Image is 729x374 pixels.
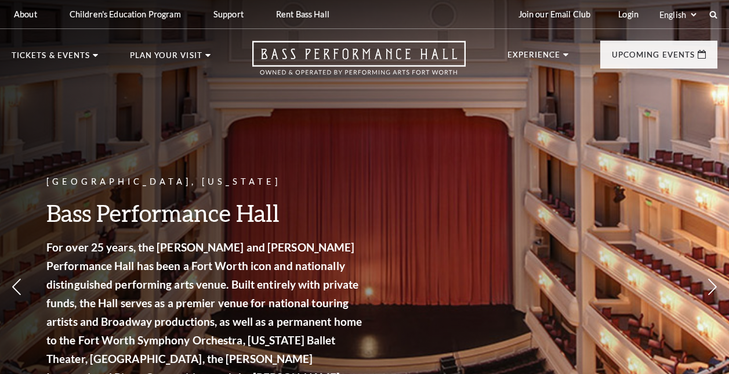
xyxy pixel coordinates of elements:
[657,9,698,20] select: Select:
[46,198,365,228] h3: Bass Performance Hall
[507,51,561,65] p: Experience
[46,175,365,189] p: [GEOGRAPHIC_DATA], [US_STATE]
[276,9,329,19] p: Rent Bass Hall
[612,51,695,65] p: Upcoming Events
[12,52,90,66] p: Tickets & Events
[70,9,181,19] p: Children's Education Program
[14,9,37,19] p: About
[130,52,202,66] p: Plan Your Visit
[213,9,244,19] p: Support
